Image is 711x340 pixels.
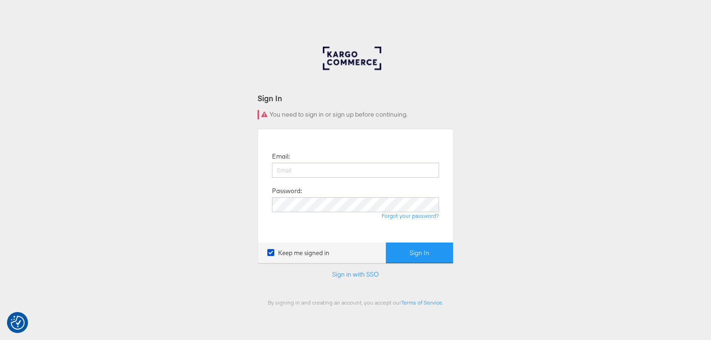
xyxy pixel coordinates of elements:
[11,316,25,330] button: Consent Preferences
[401,299,442,306] a: Terms of Service
[382,212,439,219] a: Forgot your password?
[272,163,439,178] input: Email
[258,93,453,104] div: Sign In
[332,270,379,278] a: Sign in with SSO
[258,110,453,119] div: You need to sign in or sign up before continuing.
[272,152,290,161] label: Email:
[272,187,302,195] label: Password:
[11,316,25,330] img: Revisit consent button
[267,249,329,257] label: Keep me signed in
[386,243,453,264] button: Sign In
[258,299,453,306] div: By signing in and creating an account, you accept our .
